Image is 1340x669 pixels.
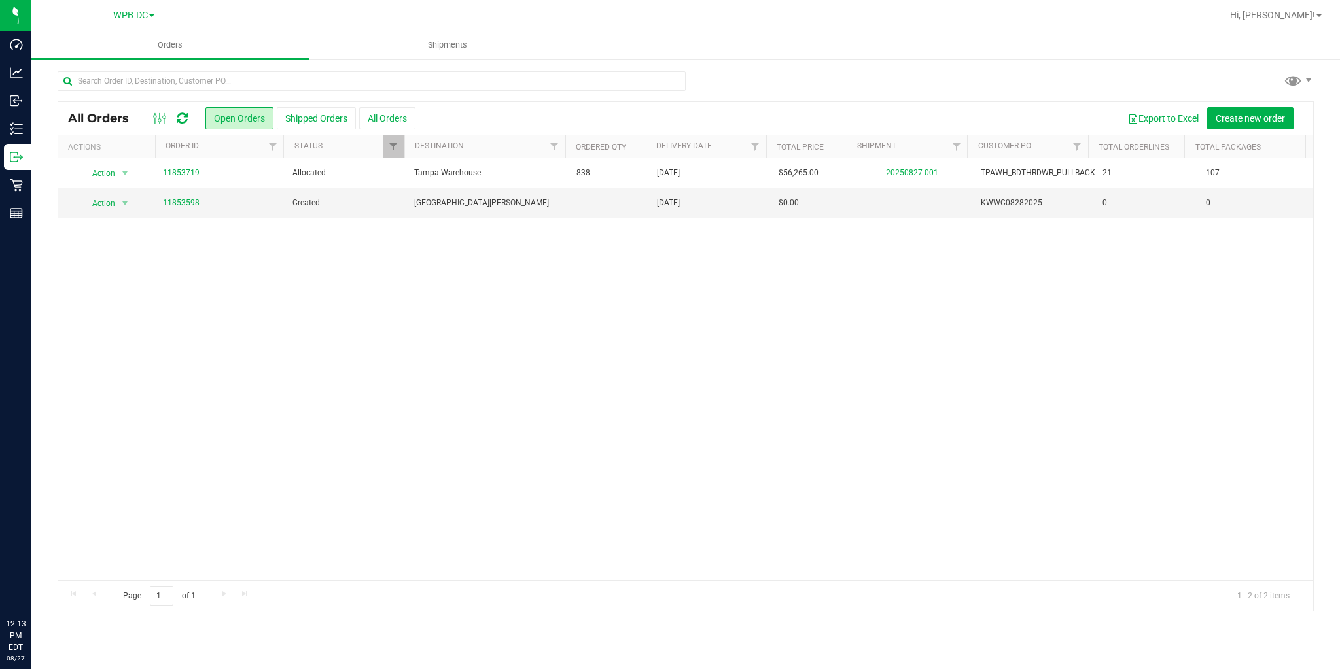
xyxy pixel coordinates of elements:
span: WPB DC [113,10,148,21]
button: Open Orders [205,107,273,129]
span: 21 [1102,167,1112,179]
a: Status [294,141,323,150]
span: select [116,194,133,213]
span: Allocated [292,167,398,179]
a: Filter [945,135,967,158]
button: Shipped Orders [277,107,356,129]
inline-svg: Analytics [10,66,23,79]
inline-svg: Outbound [10,150,23,163]
span: select [116,164,133,182]
span: Hi, [PERSON_NAME]! [1230,10,1315,20]
span: Orders [140,39,200,51]
inline-svg: Reports [10,207,23,220]
a: Total Price [777,143,824,152]
a: Total Orderlines [1099,143,1169,152]
span: Action [80,194,116,213]
span: Shipments [410,39,485,51]
a: 20250827-001 [886,168,938,177]
span: 107 [1199,163,1226,182]
p: 08/27 [6,653,26,663]
a: Filter [1067,135,1088,158]
p: 12:13 PM EDT [6,618,26,653]
a: Shipments [309,31,586,59]
a: Customer PO [978,141,1031,150]
a: 11853719 [163,167,200,179]
div: Actions [68,143,150,152]
a: Total Packages [1195,143,1261,152]
iframe: Resource center unread badge [39,562,54,578]
span: All Orders [68,111,142,126]
span: Created [292,197,398,209]
a: Orders [31,31,309,59]
span: Create new order [1216,113,1285,124]
button: Export to Excel [1120,107,1207,129]
inline-svg: Inventory [10,122,23,135]
inline-svg: Dashboard [10,38,23,51]
span: KWWC08282025 [981,197,1087,209]
input: 1 [150,586,173,606]
span: [GEOGRAPHIC_DATA][PERSON_NAME] [414,197,560,209]
a: Delivery Date [656,141,712,150]
span: Action [80,164,116,182]
input: Search Order ID, Destination, Customer PO... [58,71,686,91]
span: Tampa Warehouse [414,167,560,179]
a: Destination [415,141,464,150]
a: Filter [383,135,404,158]
span: $0.00 [779,197,799,209]
inline-svg: Inbound [10,94,23,107]
span: 0 [1102,197,1107,209]
a: 11853598 [163,197,200,209]
span: 838 [576,167,590,179]
span: Page of 1 [112,586,206,606]
a: Ordered qty [576,143,626,152]
span: 1 - 2 of 2 items [1227,586,1300,606]
a: Filter [745,135,766,158]
span: TPAWH_BDTHRDWR_PULLBACK_08272025 [981,167,1135,179]
a: Order ID [166,141,199,150]
span: 0 [1199,194,1217,213]
span: $56,265.00 [779,167,819,179]
button: All Orders [359,107,415,129]
span: [DATE] [657,197,680,209]
a: Filter [544,135,565,158]
iframe: Resource center [13,564,52,604]
span: [DATE] [657,167,680,179]
button: Create new order [1207,107,1294,129]
inline-svg: Retail [10,179,23,192]
a: Filter [262,135,283,158]
a: Shipment [857,141,896,150]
